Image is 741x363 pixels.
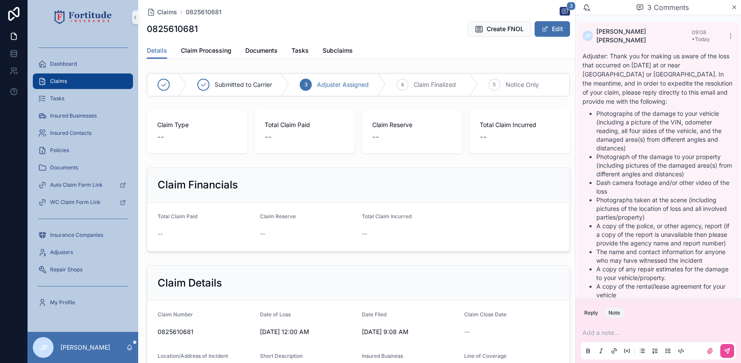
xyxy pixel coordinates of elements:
[581,308,602,318] button: Reply
[467,21,531,37] button: Create FNOL
[158,229,163,238] span: --
[401,81,404,88] span: 4
[33,91,133,106] a: Tasks
[464,311,507,318] span: Claim Close Date
[157,121,237,129] span: Claim Type
[362,213,412,220] span: Total Claim Incurred
[596,27,692,45] span: [PERSON_NAME] [PERSON_NAME]
[260,311,291,318] span: Date of Loss
[50,181,103,188] span: Auto Claim Form Link
[372,121,452,129] span: Claim Reserve
[362,229,367,238] span: --
[158,178,238,192] h2: Claim Financials
[362,328,457,336] span: [DATE] 9:08 AM
[50,199,101,206] span: WC Claim Form Link
[181,46,231,55] span: Claim Processing
[596,248,734,265] li: The name and contact information for anyone who may have witnessed the incident
[362,311,386,318] span: Date Filed
[186,8,222,16] a: 0825610681
[245,43,278,60] a: Documents
[33,73,133,89] a: Claims
[583,51,734,106] p: Adjuster: Thank you for making us aware of the loss that occurred on [DATE] at or near [GEOGRAPHI...
[506,80,539,89] span: Notice Only
[260,213,296,220] span: Claim Reserve
[596,222,734,248] li: A copy of the police, or other agency, report (if a copy of the report is unavailable then please...
[157,8,177,16] span: Claims
[596,153,734,178] li: Photograph of the damage to your property (including pictures of the damaged area(s) from differe...
[50,299,75,306] span: My Profile
[291,43,309,60] a: Tasks
[50,164,78,171] span: Documents
[33,108,133,124] a: Insured Businesses
[362,353,403,359] span: Insured Business
[245,46,278,55] span: Documents
[28,35,138,322] div: scrollable content
[33,194,133,210] a: WC Claim Form Link
[50,95,64,102] span: Tasks
[147,23,198,35] h1: 0825610681
[33,177,133,193] a: Auto Claim Form Link
[33,160,133,175] a: Documents
[560,7,570,17] button: 3
[487,25,524,33] span: Create FNOL
[50,60,77,67] span: Dashboard
[158,311,193,318] span: Claim Number
[147,8,177,16] a: Claims
[317,80,369,89] span: Adjuster Assigned
[323,43,353,60] a: Subclaims
[323,46,353,55] span: Subclaims
[596,282,734,299] li: A copy of the rental/lease agreement for your vehicle
[33,143,133,158] a: Policies
[33,245,133,260] a: Adjusters
[33,227,133,243] a: Insurance Companies
[50,249,73,256] span: Adjusters
[33,262,133,277] a: Repair Shops
[608,309,620,316] div: Note
[33,56,133,72] a: Dashboard
[596,196,734,222] li: Photographs taken at the scene (including pictures of the location of loss and all involved parti...
[480,121,560,129] span: Total Claim Incurred
[265,121,345,129] span: Total Claim Paid
[605,308,624,318] button: Note
[596,178,734,196] li: Dash camera footage and/or other video of the loss
[567,2,576,10] span: 3
[260,328,355,336] span: [DATE] 12:00 AM
[50,78,67,85] span: Claims
[291,46,309,55] span: Tasks
[414,80,456,89] span: Claim Finalized
[535,21,570,37] button: Edit
[260,353,303,359] span: Short Description
[50,232,103,239] span: Insurance Companies
[260,229,265,238] span: --
[60,343,110,352] p: [PERSON_NAME]
[304,81,307,88] span: 3
[464,328,469,336] span: --
[493,81,496,88] span: 5
[54,10,112,24] img: App logo
[50,112,97,119] span: Insured Businesses
[181,43,231,60] a: Claim Processing
[158,276,222,290] h2: Claim Details
[33,295,133,310] a: My Profile
[265,131,272,143] span: --
[480,131,487,143] span: --
[50,147,69,154] span: Policies
[596,265,734,282] li: A copy of any repair estimates for the damage to your vehicle/property.
[692,29,710,42] span: 09:08 • Today
[147,46,167,55] span: Details
[158,353,228,359] span: Location/Address of Incident
[372,131,379,143] span: --
[39,342,47,353] span: JP
[647,2,689,13] span: 3 Comments
[158,213,197,220] span: Total Claim Paid
[215,80,272,89] span: Submitted to Carrier
[147,43,167,59] a: Details
[596,109,734,153] li: Photographs of the damage to your vehicle (including a picture of the VIN, odometer reading, all ...
[158,328,253,336] span: 0825610681
[464,353,507,359] span: Line of Coverage
[33,125,133,141] a: Insured Contacts
[157,131,164,143] span: --
[585,32,591,39] span: JP
[50,266,82,273] span: Repair Shops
